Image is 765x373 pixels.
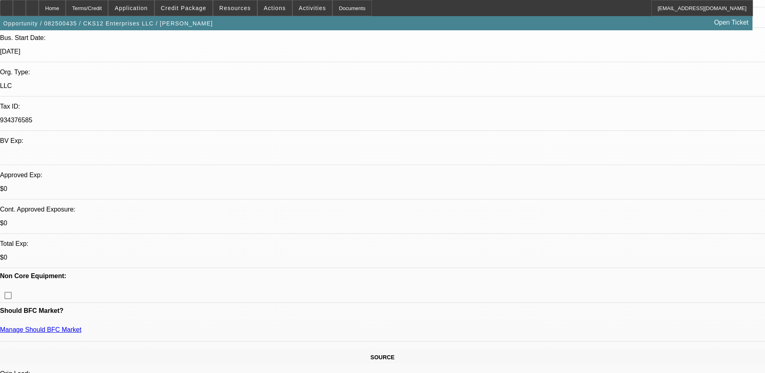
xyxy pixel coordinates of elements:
[213,0,257,16] button: Resources
[371,354,395,360] span: SOURCE
[299,5,326,11] span: Activities
[264,5,286,11] span: Actions
[711,16,752,29] a: Open Ticket
[258,0,292,16] button: Actions
[161,5,206,11] span: Credit Package
[108,0,154,16] button: Application
[219,5,251,11] span: Resources
[115,5,148,11] span: Application
[293,0,332,16] button: Activities
[155,0,213,16] button: Credit Package
[3,20,213,27] span: Opportunity / 082500435 / CKS12 Enterprises LLC / [PERSON_NAME]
